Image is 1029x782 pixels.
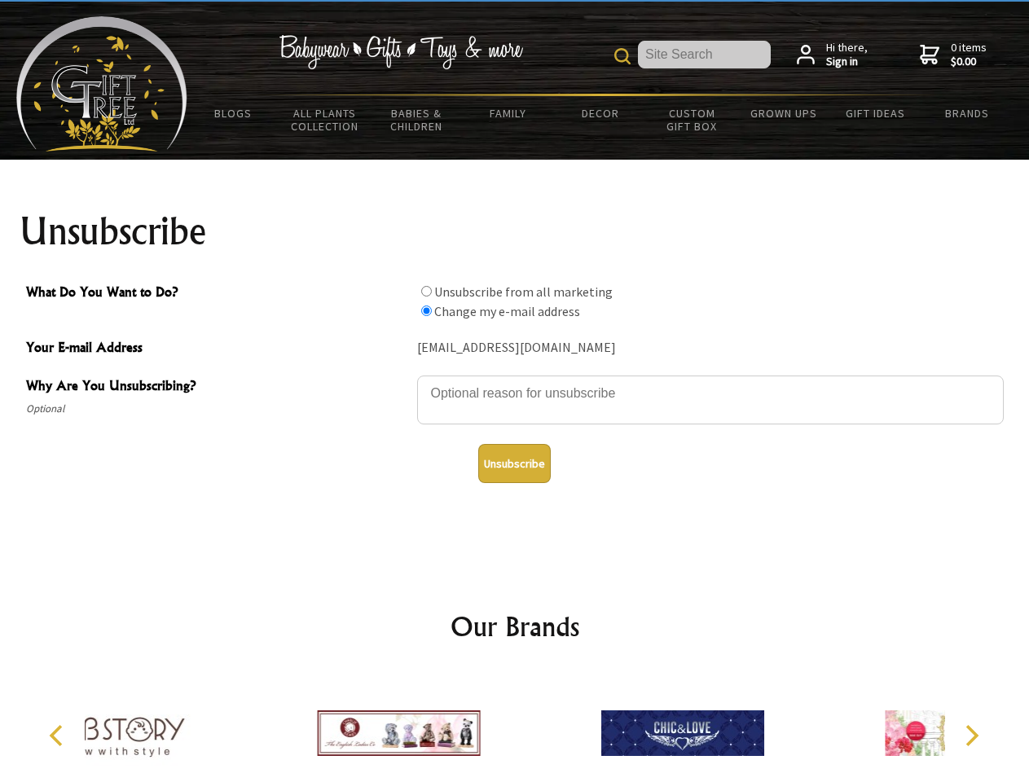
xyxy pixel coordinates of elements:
[417,336,1004,361] div: [EMAIL_ADDRESS][DOMAIN_NAME]
[26,376,409,399] span: Why Are You Unsubscribing?
[463,96,555,130] a: Family
[478,444,551,483] button: Unsubscribe
[554,96,646,130] a: Decor
[421,305,432,316] input: What Do You Want to Do?
[614,48,631,64] img: product search
[797,41,868,69] a: Hi there,Sign in
[187,96,279,130] a: BLOGS
[26,282,409,305] span: What Do You Want to Do?
[421,286,432,297] input: What Do You Want to Do?
[26,337,409,361] span: Your E-mail Address
[829,96,921,130] a: Gift Ideas
[953,718,989,753] button: Next
[737,96,829,130] a: Grown Ups
[434,303,580,319] label: Change my e-mail address
[826,55,868,69] strong: Sign in
[417,376,1004,424] textarea: Why Are You Unsubscribing?
[434,283,613,300] label: Unsubscribe from all marketing
[921,96,1014,130] a: Brands
[646,96,738,143] a: Custom Gift Box
[638,41,771,68] input: Site Search
[279,35,523,69] img: Babywear - Gifts - Toys & more
[33,607,997,646] h2: Our Brands
[951,40,987,69] span: 0 items
[26,399,409,419] span: Optional
[951,55,987,69] strong: $0.00
[20,212,1010,251] h1: Unsubscribe
[279,96,372,143] a: All Plants Collection
[371,96,463,143] a: Babies & Children
[16,16,187,152] img: Babyware - Gifts - Toys and more...
[826,41,868,69] span: Hi there,
[920,41,987,69] a: 0 items$0.00
[41,718,77,753] button: Previous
